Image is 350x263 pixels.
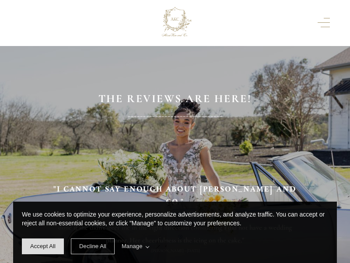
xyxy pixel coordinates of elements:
span: Manage [122,242,149,251]
strong: "I cannot say enough about [PERSON_NAME] and Co." [53,183,299,210]
img: AlesiaKim and Co. [140,6,192,41]
div: cookieconsent [13,202,337,263]
span: Decline All [79,243,106,249]
span: Accept All [30,243,56,249]
strong: _______________________________ [128,110,222,118]
span: allow cookie message [22,238,64,254]
span: We use cookies to optimize your experience, personalize advertisements, and analyze traffic. You ... [22,211,325,227]
span: deny cookie message [71,238,115,254]
strong: The Reviews Are HERE! [98,92,252,105]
